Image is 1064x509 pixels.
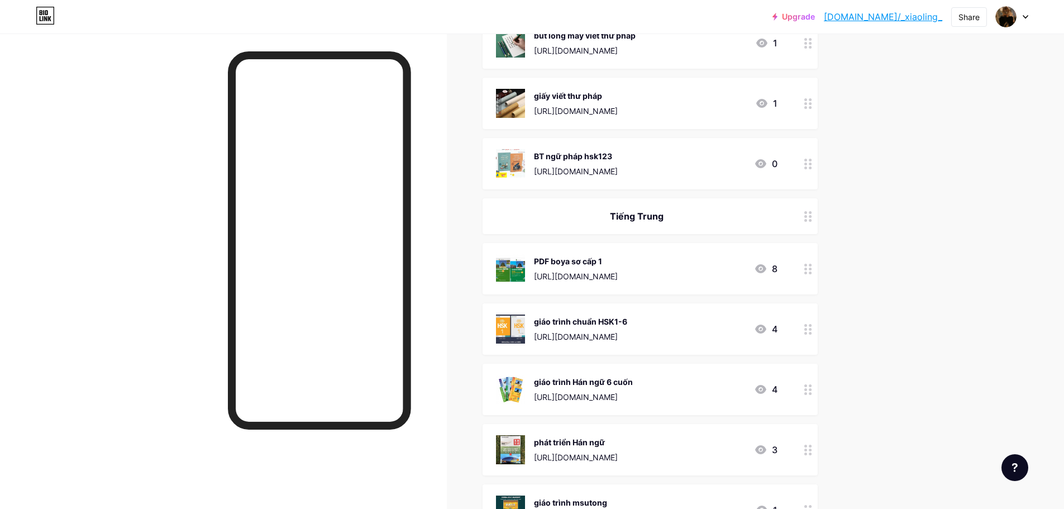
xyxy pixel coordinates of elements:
[534,436,618,448] div: phát triển Hán ngữ
[534,105,618,117] div: [URL][DOMAIN_NAME]
[534,331,627,342] div: [URL][DOMAIN_NAME]
[496,254,525,283] img: PDF boya sơ cấp 1
[754,157,777,170] div: 0
[754,443,777,456] div: 3
[534,90,618,102] div: giấy viết thư pháp
[958,11,980,23] div: Share
[755,36,777,50] div: 1
[534,391,633,403] div: [URL][DOMAIN_NAME]
[534,30,636,41] div: bút lông máy viết thư pháp
[534,255,618,267] div: PDF boya sơ cấp 1
[754,383,777,396] div: 4
[534,270,618,282] div: [URL][DOMAIN_NAME]
[496,315,525,344] img: giáo trình chuẩn HSK1-6
[534,165,618,177] div: [URL][DOMAIN_NAME]
[534,45,636,56] div: [URL][DOMAIN_NAME]
[496,149,525,178] img: BT ngữ pháp hsk123
[995,6,1017,27] img: Linh Thùy
[496,89,525,118] img: giấy viết thư pháp
[534,150,618,162] div: BT ngữ pháp hsk123
[755,97,777,110] div: 1
[496,28,525,58] img: bút lông máy viết thư pháp
[754,262,777,275] div: 8
[754,322,777,336] div: 4
[534,376,633,388] div: giáo trình Hán ngữ 6 cuốn
[534,316,627,327] div: giáo trình chuẩn HSK1-6
[824,10,942,23] a: [DOMAIN_NAME]/_xiaoling_
[496,210,777,223] div: Tiếng Trung
[496,375,525,404] img: giáo trình Hán ngữ 6 cuốn
[496,435,525,464] img: phát triển Hán ngữ
[772,12,815,21] a: Upgrade
[534,451,618,463] div: [URL][DOMAIN_NAME]
[534,497,618,508] div: giáo trình msutong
